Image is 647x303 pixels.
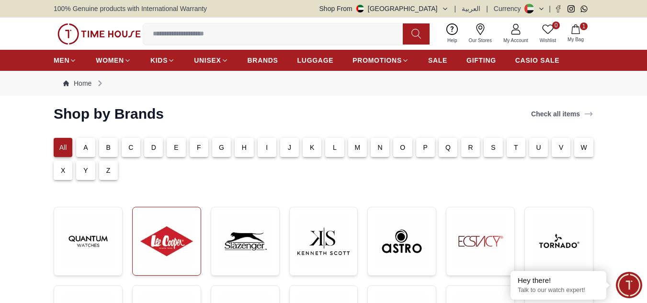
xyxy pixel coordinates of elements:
img: United Arab Emirates [356,5,364,12]
a: 0Wishlist [534,22,562,46]
span: | [549,4,551,13]
a: Whatsapp [580,5,588,12]
span: LUGGAGE [297,56,334,65]
p: Z [106,166,111,175]
span: GIFTING [466,56,496,65]
span: 0 [552,22,560,29]
a: Help [442,22,463,46]
img: ... [57,23,141,45]
div: Chat Widget [616,272,642,298]
button: 1My Bag [562,22,590,45]
p: J [288,143,291,152]
p: W [580,143,587,152]
p: Q [445,143,451,152]
p: All [59,143,67,152]
h2: Shop by Brands [54,105,164,123]
p: O [400,143,405,152]
p: T [514,143,518,152]
img: ... [140,215,193,268]
span: My Bag [564,36,588,43]
p: N [377,143,382,152]
img: ... [62,215,114,268]
span: UNISEX [194,56,221,65]
p: M [354,143,360,152]
span: KIDS [150,56,168,65]
span: | [454,4,456,13]
img: ... [375,215,428,268]
p: P [423,143,428,152]
span: My Account [499,37,532,44]
span: | [486,4,488,13]
div: Currency [494,4,525,13]
a: GIFTING [466,52,496,69]
span: Help [443,37,461,44]
a: WOMEN [96,52,131,69]
img: ... [297,215,350,268]
img: ... [454,215,507,268]
span: SALE [428,56,447,65]
p: I [266,143,268,152]
nav: Breadcrumb [54,71,593,96]
p: D [151,143,156,152]
img: ... [219,215,272,268]
p: X [61,166,66,175]
p: F [197,143,201,152]
p: R [468,143,473,152]
a: Our Stores [463,22,498,46]
p: L [333,143,337,152]
p: A [83,143,88,152]
span: BRANDS [248,56,278,65]
p: H [242,143,247,152]
p: B [106,143,111,152]
span: Wishlist [536,37,560,44]
p: C [128,143,133,152]
span: 1 [580,22,588,30]
p: K [310,143,315,152]
a: MEN [54,52,77,69]
span: PROMOTIONS [352,56,402,65]
a: BRANDS [248,52,278,69]
button: العربية [462,4,480,13]
a: LUGGAGE [297,52,334,69]
p: Y [83,166,88,175]
div: Hey there! [518,276,599,285]
span: MEN [54,56,69,65]
span: 100% Genuine products with International Warranty [54,4,207,13]
a: Facebook [555,5,562,12]
p: G [219,143,224,152]
a: CASIO SALE [515,52,560,69]
a: SALE [428,52,447,69]
span: Our Stores [465,37,496,44]
a: KIDS [150,52,175,69]
a: PROMOTIONS [352,52,409,69]
p: S [491,143,496,152]
p: U [536,143,541,152]
img: ... [533,215,585,268]
button: Shop From[GEOGRAPHIC_DATA] [319,4,449,13]
a: Instagram [568,5,575,12]
a: Home [63,79,91,88]
a: Check all items [529,107,595,121]
span: CASIO SALE [515,56,560,65]
p: E [174,143,179,152]
span: WOMEN [96,56,124,65]
a: UNISEX [194,52,228,69]
p: V [559,143,564,152]
p: Talk to our watch expert! [518,286,599,294]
